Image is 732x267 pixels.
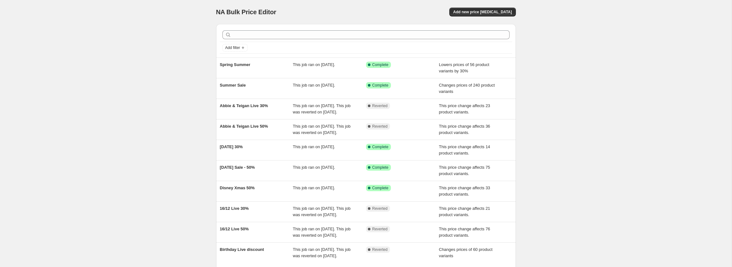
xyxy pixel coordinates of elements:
[439,103,490,114] span: This price change affects 23 product variants.
[449,8,516,16] button: Add new price [MEDICAL_DATA]
[372,227,388,232] span: Reverted
[216,9,276,15] span: NA Bulk Price Editor
[439,185,490,197] span: This price change affects 33 product variants.
[293,144,335,149] span: This job ran on [DATE].
[439,247,493,258] span: Changes prices of 60 product variants
[439,206,490,217] span: This price change affects 21 product variants.
[372,247,388,252] span: Reverted
[220,206,249,211] span: 16/12 Live 30%
[439,83,495,94] span: Changes prices of 240 product variants
[372,103,388,108] span: Reverted
[293,103,351,114] span: This job ran on [DATE]. This job was reverted on [DATE].
[372,165,388,170] span: Complete
[439,62,489,73] span: Lowers prices of 56 product variants by 30%
[220,247,264,252] span: Birthday Live discount
[453,9,512,15] span: Add new price [MEDICAL_DATA]
[293,124,351,135] span: This job ran on [DATE]. This job was reverted on [DATE].
[439,124,490,135] span: This price change affects 36 product variants.
[372,144,388,149] span: Complete
[372,206,388,211] span: Reverted
[225,45,240,50] span: Add filter
[220,124,268,129] span: Abbie & Teigan Live 50%
[293,62,335,67] span: This job ran on [DATE].
[372,83,388,88] span: Complete
[220,227,249,231] span: 16/12 Live 50%
[220,62,251,67] span: Spring Summer
[439,227,490,238] span: This price change affects 76 product variants.
[293,247,351,258] span: This job ran on [DATE]. This job was reverted on [DATE].
[439,144,490,155] span: This price change affects 14 product variants.
[293,83,335,88] span: This job ran on [DATE].
[220,144,243,149] span: [DATE] 30%
[293,227,351,238] span: This job ran on [DATE]. This job was reverted on [DATE].
[220,165,255,170] span: [DATE] Sale - 50%
[293,185,335,190] span: This job ran on [DATE].
[220,185,255,190] span: Disney Xmas 50%
[222,44,248,52] button: Add filter
[372,124,388,129] span: Reverted
[439,165,490,176] span: This price change affects 75 product variants.
[372,185,388,191] span: Complete
[293,206,351,217] span: This job ran on [DATE]. This job was reverted on [DATE].
[220,103,268,108] span: Abbie & Teigan Live 30%
[293,165,335,170] span: This job ran on [DATE].
[372,62,388,67] span: Complete
[220,83,246,88] span: Summer Sale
